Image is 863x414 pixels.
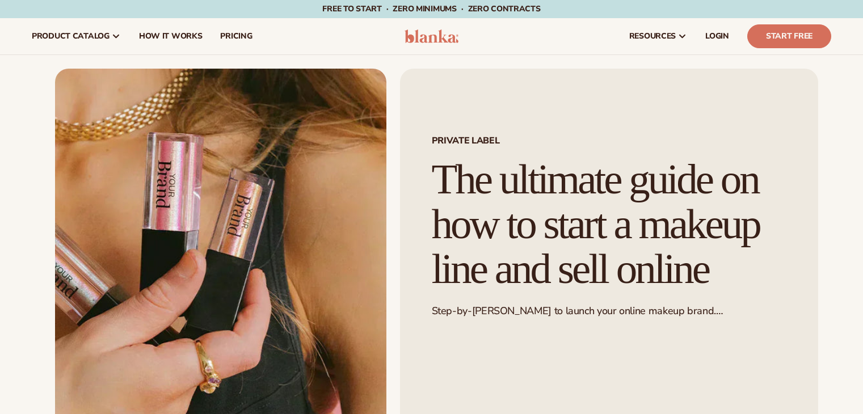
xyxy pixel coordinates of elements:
span: pricing [220,32,252,41]
a: product catalog [23,18,130,54]
a: Start Free [747,24,831,48]
span: Private label [432,136,786,145]
span: resources [629,32,676,41]
span: Free to start · ZERO minimums · ZERO contracts [322,3,540,14]
a: LOGIN [696,18,738,54]
a: pricing [211,18,261,54]
p: Step-by-[PERSON_NAME] to launch your online makeup brand. [432,305,786,318]
span: product catalog [32,32,110,41]
a: resources [620,18,696,54]
h1: The ultimate guide on how to start a makeup line and sell online [432,157,786,291]
span: How It Works [139,32,203,41]
span: LOGIN [705,32,729,41]
a: How It Works [130,18,212,54]
img: logo [405,29,458,43]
